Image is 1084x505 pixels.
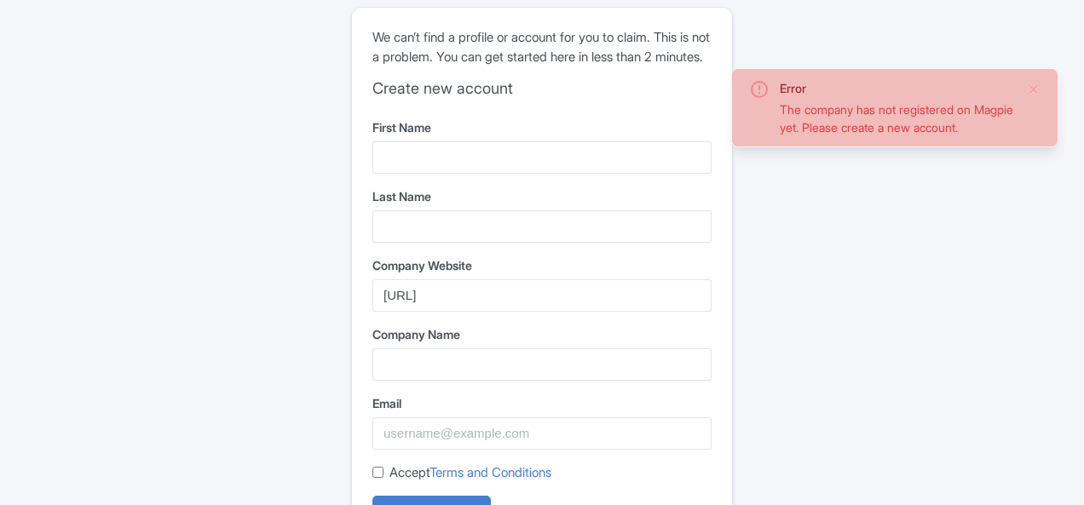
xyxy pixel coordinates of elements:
[372,28,712,66] p: We can’t find a profile or account for you to claim. This is not a problem. You can get started h...
[1027,79,1041,100] button: Close
[430,464,551,480] a: Terms and Conditions
[389,463,551,483] label: Accept
[372,279,712,312] input: example.com
[372,394,712,412] label: Email
[372,256,712,274] label: Company Website
[372,325,712,343] label: Company Name
[372,187,712,205] label: Last Name
[372,417,712,450] input: username@example.com
[372,118,712,136] label: First Name
[372,79,712,98] h2: Create new account
[780,100,1013,136] div: The company has not registered on Magpie yet. Please create a new account.
[780,79,1013,97] div: Error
